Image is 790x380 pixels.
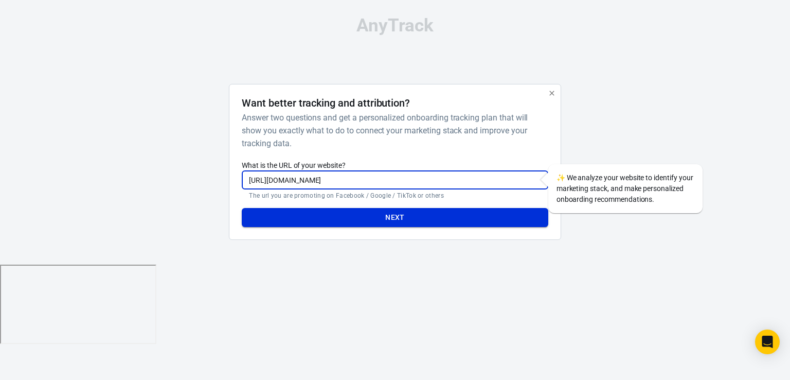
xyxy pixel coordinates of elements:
[138,16,652,34] div: AnyTrack
[242,160,548,170] label: What is the URL of your website?
[249,192,541,200] p: The url you are promoting on Facebook / Google / TikTok or others
[242,208,548,227] button: Next
[548,164,703,213] div: We analyze your website to identify your marketing stack, and make personalized onboarding recomm...
[556,174,565,182] span: sparkles
[242,111,544,150] h6: Answer two questions and get a personalized onboarding tracking plan that will show you exactly w...
[242,97,410,109] h4: Want better tracking and attribution?
[755,330,780,354] div: Open Intercom Messenger
[242,170,548,189] input: https://yourwebsite.com/landing-page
